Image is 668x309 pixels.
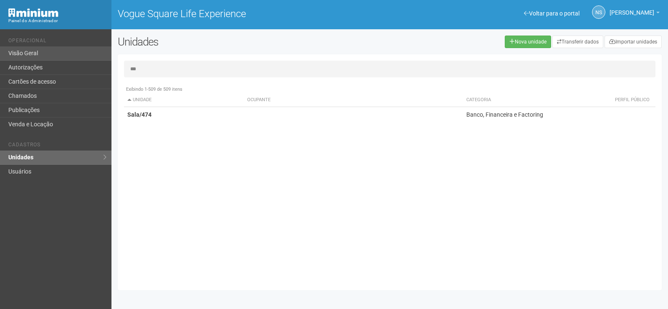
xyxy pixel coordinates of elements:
[592,5,605,19] a: NS
[244,93,463,107] th: Ocupante: activate to sort column ascending
[463,107,609,123] td: Banco, Financeira e Factoring
[463,93,609,107] th: Categoria: activate to sort column ascending
[127,111,152,118] strong: Sala/474
[124,93,244,107] th: Unidade: activate to sort column descending
[605,36,662,48] a: Importar unidades
[8,38,105,46] li: Operacional
[8,8,58,17] img: Minium
[609,93,655,107] th: Perfil público: activate to sort column ascending
[118,8,384,19] h1: Vogue Square Life Experience
[610,10,660,17] a: [PERSON_NAME]
[118,36,337,48] h2: Unidades
[610,1,654,16] span: Nicolle Silva
[8,142,105,151] li: Cadastros
[8,17,105,25] div: Painel do Administrador
[505,36,551,48] a: Nova unidade
[124,86,655,93] div: Exibindo 1-509 de 509 itens
[552,36,603,48] a: Transferir dados
[524,10,579,17] a: Voltar para o portal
